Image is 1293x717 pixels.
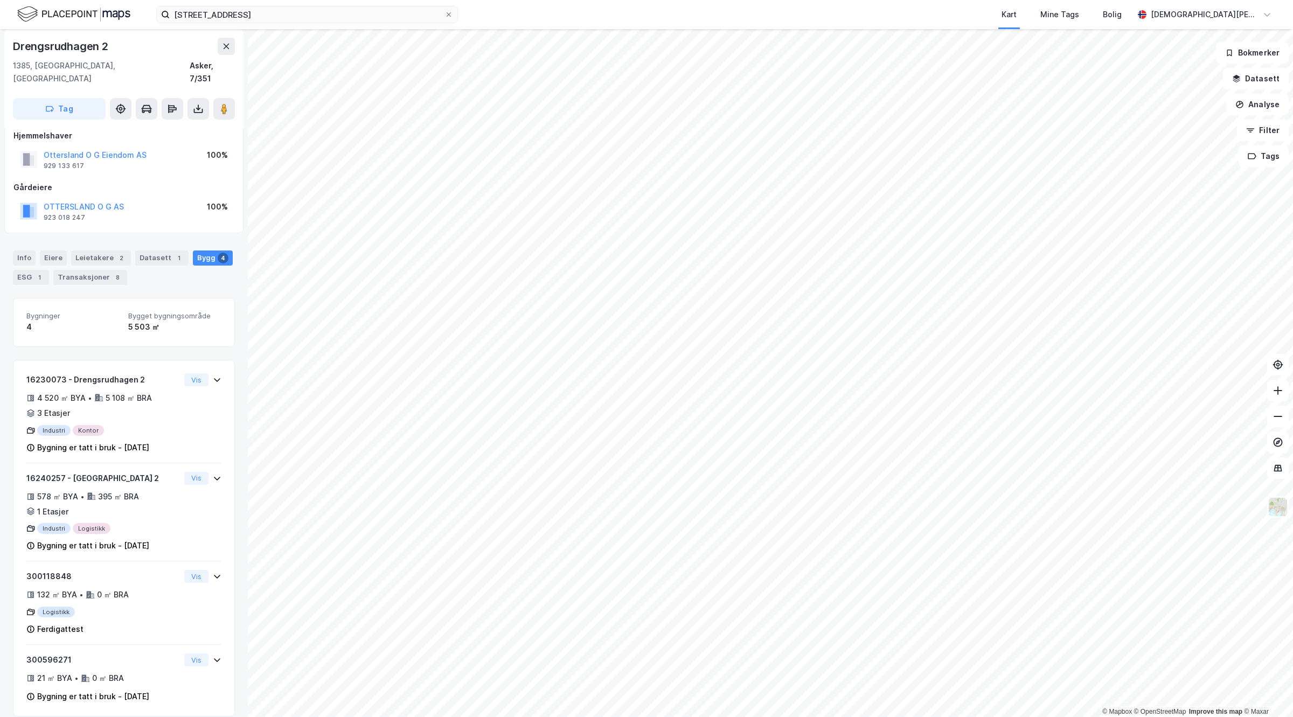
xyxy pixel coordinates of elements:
[34,272,45,283] div: 1
[37,672,72,685] div: 21 ㎡ BYA
[13,98,106,120] button: Tag
[128,311,221,321] span: Bygget bygningsområde
[184,653,208,666] button: Vis
[173,253,184,263] div: 1
[71,250,131,266] div: Leietakere
[26,373,180,386] div: 16230073 - Drengsrudhagen 2
[37,588,77,601] div: 132 ㎡ BYA
[37,539,149,552] div: Bygning er tatt i bruk - [DATE]
[135,250,189,266] div: Datasett
[207,149,228,162] div: 100%
[1002,8,1017,21] div: Kart
[37,505,68,518] div: 1 Etasjer
[74,674,79,683] div: •
[1151,8,1259,21] div: [DEMOGRAPHIC_DATA][PERSON_NAME]
[40,250,67,266] div: Eiere
[1239,145,1289,167] button: Tags
[37,490,78,503] div: 578 ㎡ BYA
[184,373,208,386] button: Vis
[1134,708,1186,715] a: OpenStreetMap
[184,472,208,485] button: Vis
[80,492,85,501] div: •
[26,570,180,583] div: 300118848
[26,653,180,666] div: 300596271
[1237,120,1289,141] button: Filter
[116,253,127,263] div: 2
[26,311,120,321] span: Bygninger
[190,59,235,85] div: Asker, 7/351
[1268,497,1288,517] img: Z
[193,250,233,266] div: Bygg
[170,6,444,23] input: Søk på adresse, matrikkel, gårdeiere, leietakere eller personer
[1239,665,1293,717] iframe: Chat Widget
[37,690,149,703] div: Bygning er tatt i bruk - [DATE]
[26,321,120,333] div: 4
[1103,8,1122,21] div: Bolig
[207,200,228,213] div: 100%
[1223,68,1289,89] button: Datasett
[1189,708,1242,715] a: Improve this map
[37,392,86,405] div: 4 520 ㎡ BYA
[1040,8,1079,21] div: Mine Tags
[13,250,36,266] div: Info
[106,392,152,405] div: 5 108 ㎡ BRA
[17,5,130,24] img: logo.f888ab2527a4732fd821a326f86c7f29.svg
[218,253,228,263] div: 4
[79,590,84,599] div: •
[53,270,127,285] div: Transaksjoner
[128,321,221,333] div: 5 503 ㎡
[37,441,149,454] div: Bygning er tatt i bruk - [DATE]
[184,570,208,583] button: Vis
[112,272,123,283] div: 8
[13,181,234,194] div: Gårdeiere
[1216,42,1289,64] button: Bokmerker
[13,129,234,142] div: Hjemmelshaver
[1102,708,1132,715] a: Mapbox
[26,472,180,485] div: 16240257 - [GEOGRAPHIC_DATA] 2
[13,59,190,85] div: 1385, [GEOGRAPHIC_DATA], [GEOGRAPHIC_DATA]
[37,623,84,636] div: Ferdigattest
[44,162,84,170] div: 929 133 617
[1226,94,1289,115] button: Analyse
[92,672,124,685] div: 0 ㎡ BRA
[13,270,49,285] div: ESG
[97,588,129,601] div: 0 ㎡ BRA
[13,38,110,55] div: Drengsrudhagen 2
[44,213,85,222] div: 923 018 247
[88,394,92,402] div: •
[98,490,139,503] div: 395 ㎡ BRA
[37,407,70,420] div: 3 Etasjer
